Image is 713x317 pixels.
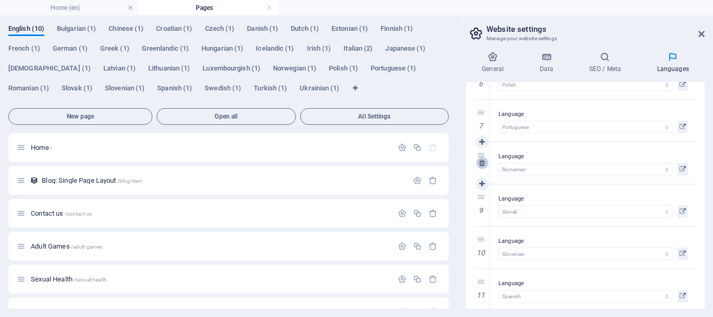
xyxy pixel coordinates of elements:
[498,108,688,121] label: Language
[42,177,142,184] span: Click to open page
[498,277,688,290] label: Language
[31,242,102,250] span: Click to open page
[498,193,688,205] label: Language
[103,62,136,77] span: Latvian (1)
[30,176,39,185] div: This layout is used as a template for all items (e.g. a blog post) of this collection. The conten...
[413,308,422,316] div: Duplicate
[142,42,189,57] span: Greenlandic (1)
[247,22,278,37] span: Danish (1)
[28,144,393,151] div: Home/
[300,108,449,125] button: All Settings
[473,79,489,88] em: 6
[291,22,319,37] span: Dutch (1)
[157,108,296,125] button: Open all
[371,62,416,77] span: Portuguese (1)
[205,82,241,97] span: Swedish (1)
[524,52,573,74] h4: Data
[498,235,688,248] label: Language
[429,143,437,152] div: The startpage cannot be deleted
[62,82,92,97] span: Slovak (1)
[473,249,489,257] em: 10
[31,144,52,151] span: Click to open page
[8,108,152,125] button: New page
[161,113,291,120] span: Open all
[203,62,260,77] span: Luxembourgish (1)
[74,277,107,283] span: /sexual-health
[8,82,49,97] span: Romanian (1)
[385,42,425,57] span: Japanese (1)
[398,143,407,152] div: Settings
[429,275,437,284] div: Remove
[573,52,641,74] h4: SEO / Meta
[331,22,368,37] span: Estonian (1)
[273,62,316,77] span: Norwegian (1)
[8,25,449,104] div: Language Tabs
[473,291,489,299] em: 11
[429,176,437,185] div: Remove
[307,42,331,57] span: Irish (1)
[105,82,145,97] span: Slovenian (1)
[381,22,413,37] span: Finnish (1)
[13,113,148,120] span: New page
[466,52,524,74] h4: General
[8,62,91,77] span: [DEMOGRAPHIC_DATA] (1)
[71,244,103,250] span: /adult-games
[429,242,437,251] div: Remove
[201,42,243,57] span: Hungarian (1)
[329,62,358,77] span: Polish (1)
[117,178,142,184] span: /blog-item
[39,177,408,184] div: Blog: Single Page Layout/blog-item
[28,210,393,217] div: Contact us/contact-us
[498,150,688,163] label: Language
[429,209,437,218] div: Remove
[109,22,144,37] span: Chinese (1)
[8,42,40,57] span: French (1)
[300,82,339,97] span: Ukrainian (1)
[205,22,235,37] span: Czech (1)
[156,22,192,37] span: Croatian (1)
[398,242,407,251] div: Settings
[100,42,129,57] span: Greek (1)
[148,62,190,77] span: Lithuanian (1)
[139,2,278,14] h4: Pages
[50,145,52,151] span: /
[413,209,422,218] div: Duplicate
[57,22,96,37] span: Bulgarian (1)
[8,22,44,37] span: English (10)
[413,176,422,185] div: Settings
[53,42,88,57] span: German (1)
[157,82,192,97] span: Spanish (1)
[413,275,422,284] div: Duplicate
[65,211,92,217] span: /contact-us
[254,82,287,97] span: Turkish (1)
[429,308,437,316] div: Remove
[31,209,92,217] span: Click to open page
[398,308,407,316] div: Settings
[256,42,294,57] span: Icelandic (1)
[641,52,705,74] h4: Languages
[28,276,393,283] div: Sexual Health/sexual-health
[473,122,489,130] em: 7
[28,243,393,250] div: Adult Games/adult-games
[473,206,489,215] em: 9
[486,34,684,43] h3: Manage your website settings
[398,275,407,284] div: Settings
[31,275,107,283] span: Click to open page
[413,143,422,152] div: Duplicate
[413,242,422,251] div: Duplicate
[305,113,444,120] span: All Settings
[398,209,407,218] div: Settings
[486,25,705,34] h2: Website settings
[343,42,373,57] span: Italian (2)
